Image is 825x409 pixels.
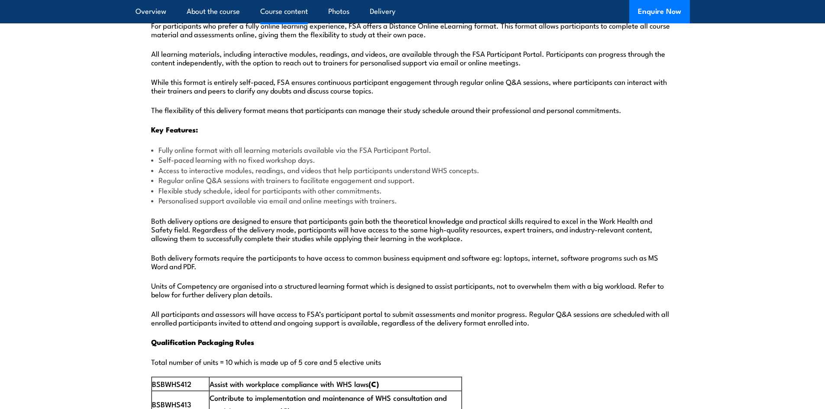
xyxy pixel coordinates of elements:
[151,336,254,348] strong: Qualification Packaging Rules
[151,21,674,38] p: For participants who prefer a fully online learning experience, FSA offers a Distance Online eLea...
[151,165,674,175] li: Access to interactive modules, readings, and videos that help participants understand WHS concepts.
[151,309,674,326] p: All participants and assessors will have access to FSA’s participant portal to submit assessments...
[151,145,674,155] li: Fully online format with all learning materials available via the FSA Participant Portal.
[151,357,674,366] p: Total number of units = 10 which is made up of 5 core and 5 elective units
[151,105,674,114] p: The flexibility of this delivery format means that participants can manage their study schedule a...
[369,378,379,390] strong: (C)
[151,216,674,242] p: Both delivery options are designed to ensure that participants gain both the theoretical knowledg...
[209,377,461,391] td: Assist with workplace compliance with WHS laws
[151,253,674,270] p: Both delivery formats require the participants to have access to common business equipment and so...
[151,155,674,164] li: Self-paced learning with no fixed workshop days.
[151,185,674,195] li: Flexible study schedule, ideal for participants with other commitments.
[151,124,198,135] strong: Key Features:
[151,175,674,185] li: Regular online Q&A sessions with trainers to facilitate engagement and support.
[151,49,674,66] p: All learning materials, including interactive modules, readings, and videos, are available throug...
[152,377,210,391] td: BSBWHS412
[151,281,674,298] p: Units of Competency are organised into a structured learning format which is designed to assist p...
[151,77,674,94] p: While this format is entirely self-paced, FSA ensures continuous participant engagement through r...
[151,195,674,205] li: Personalised support available via email and online meetings with trainers.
